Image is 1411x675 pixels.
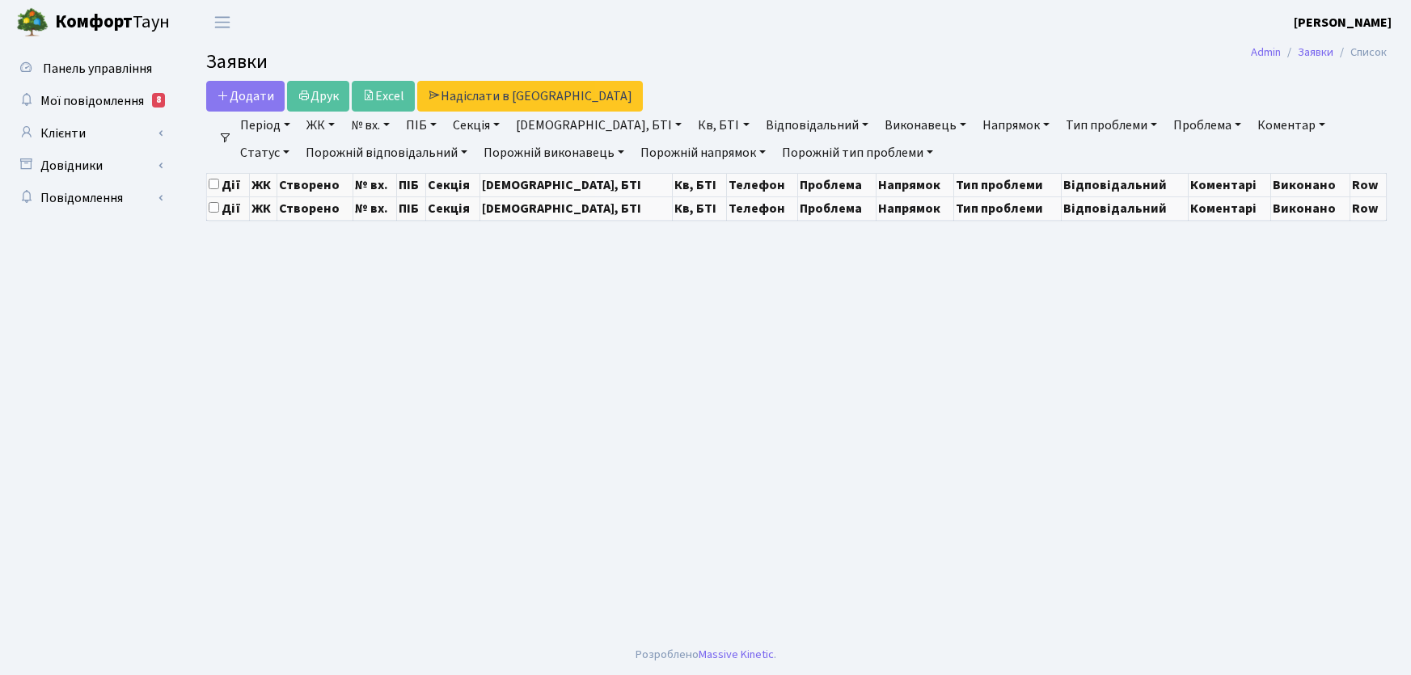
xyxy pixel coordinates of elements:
[876,173,954,196] th: Напрямок
[399,112,443,139] a: ПІБ
[344,112,396,139] a: № вх.
[8,150,170,182] a: Довідники
[1298,44,1333,61] a: Заявки
[353,173,397,196] th: № вх.
[206,48,268,76] span: Заявки
[775,139,940,167] a: Порожній тип проблеми
[672,173,726,196] th: Кв, БТІ
[287,81,349,112] a: Друк
[1227,36,1411,70] nav: breadcrumb
[726,196,797,220] th: Телефон
[1059,112,1164,139] a: Тип проблеми
[217,87,274,105] span: Додати
[1167,112,1248,139] a: Проблема
[152,93,165,108] div: 8
[798,196,877,220] th: Проблема
[1251,112,1332,139] a: Коментар
[976,112,1056,139] a: Напрямок
[1294,14,1392,32] b: [PERSON_NAME]
[8,53,170,85] a: Панель управління
[479,196,672,220] th: [DEMOGRAPHIC_DATA], БТІ
[699,646,774,663] a: Massive Kinetic
[672,196,726,220] th: Кв, БТІ
[1271,196,1350,220] th: Виконано
[8,182,170,214] a: Повідомлення
[798,173,877,196] th: Проблема
[16,6,49,39] img: logo.png
[1350,196,1387,220] th: Row
[509,112,688,139] a: [DEMOGRAPHIC_DATA], БТІ
[234,112,297,139] a: Період
[207,173,250,196] th: Дії
[8,117,170,150] a: Клієнти
[352,81,415,112] a: Excel
[954,173,1062,196] th: Тип проблеми
[277,173,353,196] th: Створено
[1251,44,1281,61] a: Admin
[277,196,353,220] th: Створено
[1294,13,1392,32] a: [PERSON_NAME]
[397,173,425,196] th: ПІБ
[954,196,1062,220] th: Тип проблеми
[425,196,479,220] th: Секція
[202,9,243,36] button: Переключити навігацію
[249,196,277,220] th: ЖК
[1062,173,1189,196] th: Відповідальний
[1062,196,1189,220] th: Відповідальний
[691,112,755,139] a: Кв, БТІ
[479,173,672,196] th: [DEMOGRAPHIC_DATA], БТІ
[417,81,643,112] a: Надіслати в [GEOGRAPHIC_DATA]
[299,139,474,167] a: Порожній відповідальний
[397,196,425,220] th: ПІБ
[1188,196,1270,220] th: Коментарі
[876,196,954,220] th: Напрямок
[726,173,797,196] th: Телефон
[8,85,170,117] a: Мої повідомлення8
[1271,173,1350,196] th: Виконано
[206,81,285,112] a: Додати
[43,60,152,78] span: Панель управління
[1350,173,1387,196] th: Row
[353,196,397,220] th: № вх.
[477,139,631,167] a: Порожній виконавець
[249,173,277,196] th: ЖК
[1333,44,1387,61] li: Список
[207,196,250,220] th: Дії
[300,112,341,139] a: ЖК
[634,139,772,167] a: Порожній напрямок
[425,173,479,196] th: Секція
[234,139,296,167] a: Статус
[759,112,875,139] a: Відповідальний
[40,92,144,110] span: Мої повідомлення
[1188,173,1270,196] th: Коментарі
[55,9,170,36] span: Таун
[636,646,776,664] div: Розроблено .
[878,112,973,139] a: Виконавець
[55,9,133,35] b: Комфорт
[446,112,506,139] a: Секція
